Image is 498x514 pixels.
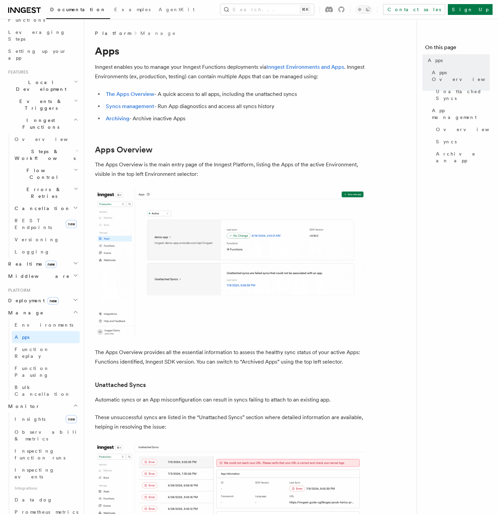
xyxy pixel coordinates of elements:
[5,95,80,114] button: Events & Triggers
[5,117,73,130] span: Inngest Functions
[432,107,490,121] span: App management
[106,103,154,109] a: Syncs management
[12,483,80,494] span: Integrations
[8,29,65,42] span: Leveraging Steps
[159,7,195,12] span: AgentKit
[12,362,80,381] a: Function Pausing
[12,445,80,464] a: Inspecting function runs
[66,415,77,423] span: new
[15,249,50,254] span: Logging
[12,133,80,145] a: Overview
[95,348,366,367] p: The Apps Overview provides all the essential information to assess the healthy sync status of you...
[15,218,52,230] span: REST Endpoints
[12,145,80,164] button: Steps & Workflows
[5,297,59,304] span: Deployment
[95,160,366,179] p: The Apps Overview is the main entry page of the Inngest Platform, listing the Apps of the active ...
[5,26,80,45] a: Leveraging Steps
[433,136,490,148] a: Syncs
[425,43,490,54] h4: On this page
[12,202,80,214] button: Cancellation
[448,4,493,15] a: Sign Up
[433,123,490,136] a: Overview
[5,309,44,316] span: Manage
[155,2,199,18] a: AgentKit
[5,79,74,92] span: Local Development
[12,148,76,162] span: Steps & Workflows
[429,66,490,85] a: Apps Overview
[5,400,80,412] button: Monitor
[15,497,53,502] span: Datadog
[110,2,155,18] a: Examples
[15,448,65,460] span: Inspecting function runs
[12,464,80,483] a: Inspecting events
[95,45,366,57] h1: Apps
[12,205,71,212] span: Cancellation
[95,190,366,337] img: The home page of the Inngest Platform is an Apps listing. Each App item display the App status al...
[433,148,490,167] a: Archive an app
[106,115,129,122] a: Archiving
[5,288,31,293] span: Platform
[15,429,84,441] span: Observability & metrics
[15,416,45,422] span: Insights
[5,69,28,75] span: Features
[95,413,366,432] p: These unsuccessful syncs are listed in the “Unattached Syncs” section where detailed information ...
[15,237,59,242] span: Versioning
[383,4,445,15] a: Contact sales
[300,6,310,13] kbd: ⌘K
[12,183,80,202] button: Errors & Retries
[5,261,57,267] span: Realtime
[95,380,146,390] a: Unattached Syncs
[5,307,80,319] button: Manage
[12,167,74,181] span: Flow Control
[12,426,80,445] a: Observability & metrics
[5,45,80,64] a: Setting up your app
[5,294,80,307] button: Deploymentnew
[5,270,80,282] button: Middleware
[12,412,80,426] a: Insightsnew
[8,48,66,61] span: Setting up your app
[5,98,74,111] span: Events & Triggers
[356,5,372,14] button: Toggle dark mode
[95,62,366,81] p: Inngest enables you to manage your Inngest Functions deployments via . Inngest Environments (ex, ...
[46,2,110,19] a: Documentation
[436,88,490,102] span: Unattached Syncs
[12,164,80,183] button: Flow Control
[5,319,80,400] div: Manage
[104,102,366,111] li: - Run App diagnostics and access all syncs history
[50,7,106,12] span: Documentation
[5,403,40,410] span: Monitor
[436,150,490,164] span: Archive an app
[15,366,49,378] span: Function Pausing
[104,89,366,99] li: - A quick access to all apps, including the unattached syncs
[5,76,80,95] button: Local Development
[5,258,80,270] button: Realtimenew
[66,220,77,228] span: new
[429,104,490,123] a: App management
[5,273,70,280] span: Middleware
[220,4,314,15] button: Search...⌘K
[95,145,153,155] a: Apps Overview
[15,347,49,359] span: Function Replay
[436,138,457,145] span: Syncs
[15,322,73,328] span: Environments
[5,114,80,133] button: Inngest Functions
[12,343,80,362] a: Function Replay
[15,385,71,397] span: Bulk Cancellation
[12,319,80,331] a: Environments
[12,186,74,200] span: Errors & Retries
[433,85,490,104] a: Unattached Syncs
[12,381,80,400] a: Bulk Cancellation
[106,91,154,97] a: The Apps Overview
[425,54,490,66] a: Apps
[47,297,59,305] span: new
[12,233,80,246] a: Versioning
[114,7,151,12] span: Examples
[12,214,80,233] a: REST Endpointsnew
[140,30,176,37] a: Manage
[45,261,57,268] span: new
[15,137,84,142] span: Overview
[95,30,131,37] span: Platform
[428,57,443,64] span: Apps
[12,246,80,258] a: Logging
[266,64,344,70] a: Inngest Environments and Apps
